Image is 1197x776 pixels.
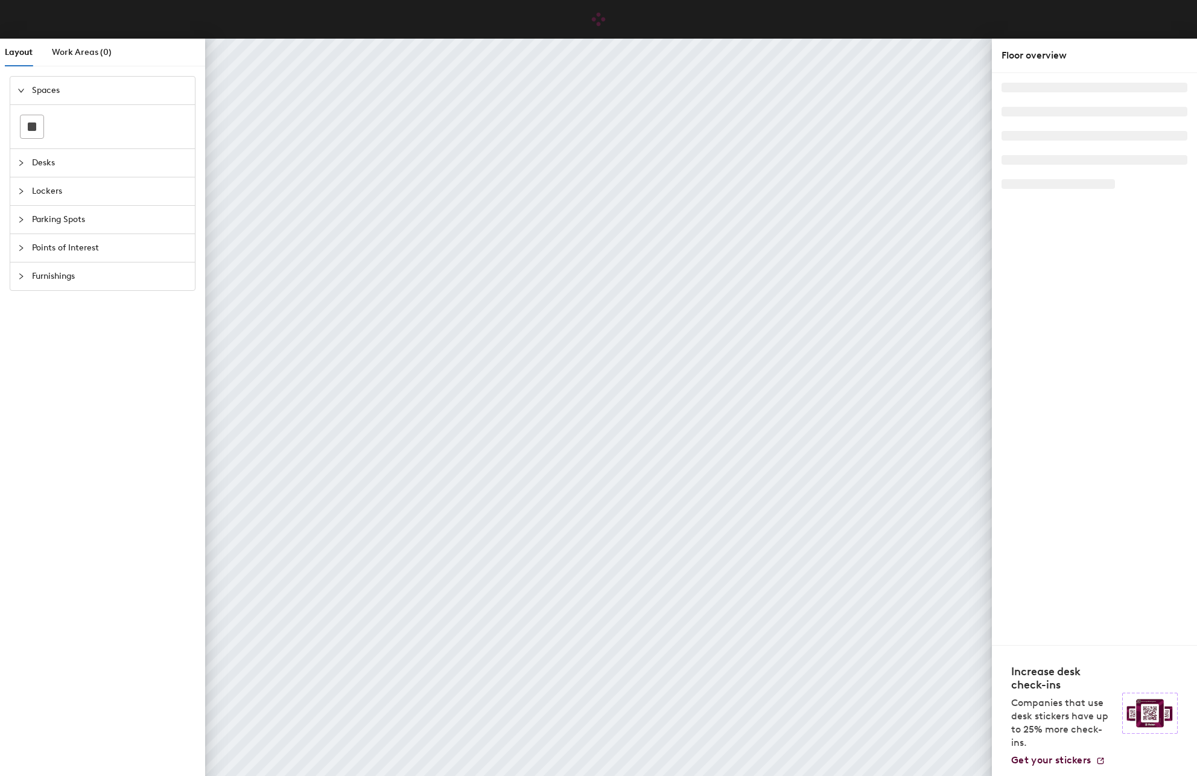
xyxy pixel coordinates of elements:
[52,47,112,57] span: Work Areas (0)
[32,262,188,290] span: Furnishings
[32,77,188,104] span: Spaces
[5,47,33,57] span: Layout
[17,188,25,195] span: collapsed
[1011,696,1115,749] p: Companies that use desk stickers have up to 25% more check-ins.
[1002,48,1187,63] div: Floor overview
[32,177,188,205] span: Lockers
[32,234,188,262] span: Points of Interest
[1011,754,1105,766] a: Get your stickers
[1122,693,1178,734] img: Sticker logo
[17,87,25,94] span: expanded
[32,206,188,234] span: Parking Spots
[17,244,25,252] span: collapsed
[1011,665,1115,692] h4: Increase desk check-ins
[1011,754,1091,766] span: Get your stickers
[17,216,25,223] span: collapsed
[17,273,25,280] span: collapsed
[32,149,188,177] span: Desks
[17,159,25,167] span: collapsed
